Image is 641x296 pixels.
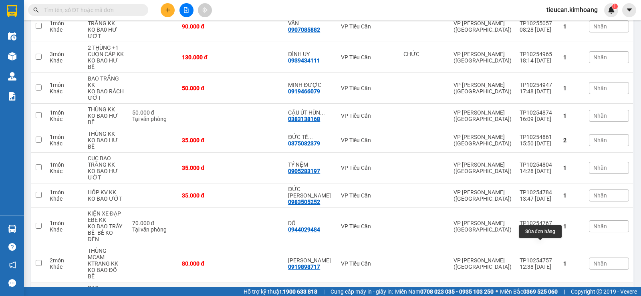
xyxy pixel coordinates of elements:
div: 35.000 đ [182,137,227,143]
div: Tại văn phòng [132,116,174,122]
div: TP10254804 [520,161,555,168]
img: icon-new-feature [608,6,615,14]
div: KO BAO TRẦY BỂ- BỂ KO ĐỀN [88,223,124,242]
button: aim [198,3,212,17]
div: ĐỨC TẾ ĐƯỜNG ( HẢI) [288,134,333,140]
div: KO BAO HƯ ƯỚT [88,168,124,181]
div: 2 [563,137,581,143]
span: aim [202,7,208,13]
span: search [33,7,39,13]
div: 1 [563,165,581,171]
div: KO BAO HƯ BỂ [88,137,124,150]
div: VŨ PHONG [288,257,333,264]
div: HÔP KV KK [88,189,124,195]
span: Cung cấp máy in - giấy in: [331,287,393,296]
span: ... [320,109,325,116]
span: tieucan.kimhoang [540,5,604,15]
div: Khác [50,168,80,174]
div: 1 [563,113,581,119]
div: 1 [563,85,581,91]
div: 50.000 đ [182,85,227,91]
img: warehouse-icon [8,72,16,81]
div: BAO TRẮNG KK [88,75,124,88]
div: 90.000 đ [182,23,227,30]
div: 1 món [50,20,80,26]
span: | [564,287,565,296]
span: Nhãn [593,137,607,143]
div: Tại văn phòng [132,226,174,233]
div: TP10255057 [520,20,555,26]
span: Nhãn [593,260,607,267]
div: VP Tiểu Cần [341,192,395,199]
div: 08:28 [DATE] [520,26,555,33]
div: 1 món [50,109,80,116]
div: 15:50 [DATE] [520,140,555,147]
div: Khác [50,26,80,33]
div: 0944029484 [288,226,320,233]
div: VP Tiểu Cần [341,85,395,91]
div: VP [PERSON_NAME] ([GEOGRAPHIC_DATA]) [454,189,512,202]
span: Miền Bắc [500,287,558,296]
div: VP [PERSON_NAME] ([GEOGRAPHIC_DATA]) [454,220,512,233]
div: 70.000 đ [132,220,174,226]
span: Nhãn [593,85,607,91]
input: Tìm tên, số ĐT hoặc mã đơn [44,6,139,14]
div: 13:47 [DATE] [520,195,555,202]
div: TP10254947 [520,82,555,88]
div: TP10254874 [520,109,555,116]
div: CẬU ÚT HÙNG EM [288,109,333,116]
span: Nhãn [593,165,607,171]
div: VP [PERSON_NAME] ([GEOGRAPHIC_DATA]) [454,134,512,147]
div: CHỨC [403,51,445,57]
div: Khác [50,264,80,270]
div: TP10254784 [520,189,555,195]
div: Khác [50,88,80,95]
div: VP [PERSON_NAME] ([GEOGRAPHIC_DATA]) [454,257,512,270]
div: 0905283197 [288,168,320,174]
div: THÙNG MCAM KTRANG KK [88,248,124,267]
sup: 1 [612,4,618,9]
div: KIỆN XE ĐẠP EBE KK [88,210,124,223]
span: file-add [183,7,189,13]
button: file-add [179,3,194,17]
span: Nhãn [593,113,607,119]
div: Khác [50,195,80,202]
div: ĐÌNH UY [288,51,333,57]
span: notification [8,261,16,269]
div: 0939434111 [288,57,320,64]
span: Miền Nam [395,287,494,296]
div: KO BAO HƯ BỂ [88,113,124,125]
div: KO BAO RÁCH ƯỚT [88,88,124,101]
div: ĐỨC VY [288,186,333,199]
span: question-circle [8,243,16,251]
div: 0919898717 [288,264,320,270]
div: KO BA0 HƯ ƯỚT [88,26,124,39]
div: Khác [50,57,80,64]
strong: 1900 633 818 [283,288,317,295]
div: 80.000 đ [182,260,227,267]
div: VP Tiểu Cần [341,23,395,30]
div: 1 món [50,82,80,88]
div: 1 món [50,161,80,168]
div: KO BAO ƯỚT [88,195,124,202]
span: 1 [613,4,616,9]
div: 18:14 [DATE] [520,57,555,64]
div: Khác [50,140,80,147]
span: Nhãn [593,192,607,199]
div: VP Tiểu Cần [341,260,395,267]
div: 1 [563,260,581,267]
div: 1 [563,54,581,60]
div: 0907085882 [288,26,320,33]
div: TP10254965 [520,51,555,57]
div: VP [PERSON_NAME] ([GEOGRAPHIC_DATA]) [454,51,512,64]
div: 12:38 [DATE] [520,264,555,270]
div: 130.000 đ [182,54,227,60]
div: 35.000 đ [182,192,227,199]
div: VP [PERSON_NAME] ([GEOGRAPHIC_DATA]) [454,109,512,122]
div: VP Tiểu Cần [341,137,395,143]
div: VP [PERSON_NAME] ([GEOGRAPHIC_DATA]) [454,20,512,33]
img: logo-vxr [7,5,17,17]
strong: 0369 525 060 [523,288,558,295]
img: warehouse-icon [8,32,16,40]
div: THÙNG KK [88,106,124,113]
